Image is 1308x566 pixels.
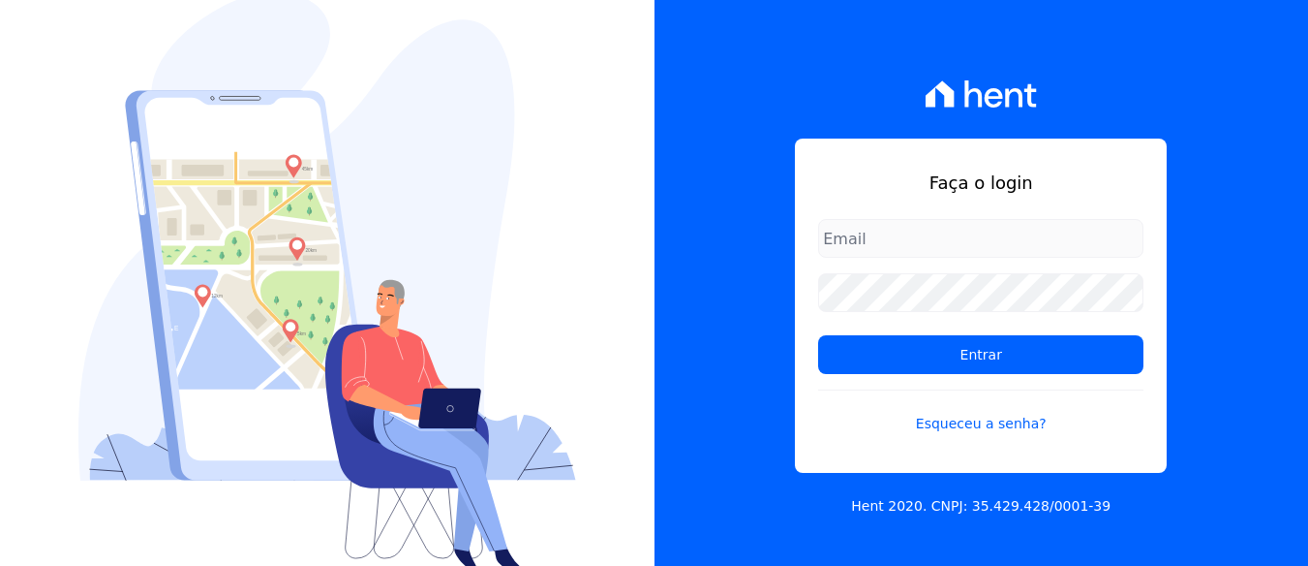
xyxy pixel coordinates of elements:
[818,390,1143,434] a: Esqueceu a senha?
[818,219,1143,258] input: Email
[818,170,1143,196] h1: Faça o login
[851,496,1110,517] p: Hent 2020. CNPJ: 35.429.428/0001-39
[818,335,1143,374] input: Entrar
